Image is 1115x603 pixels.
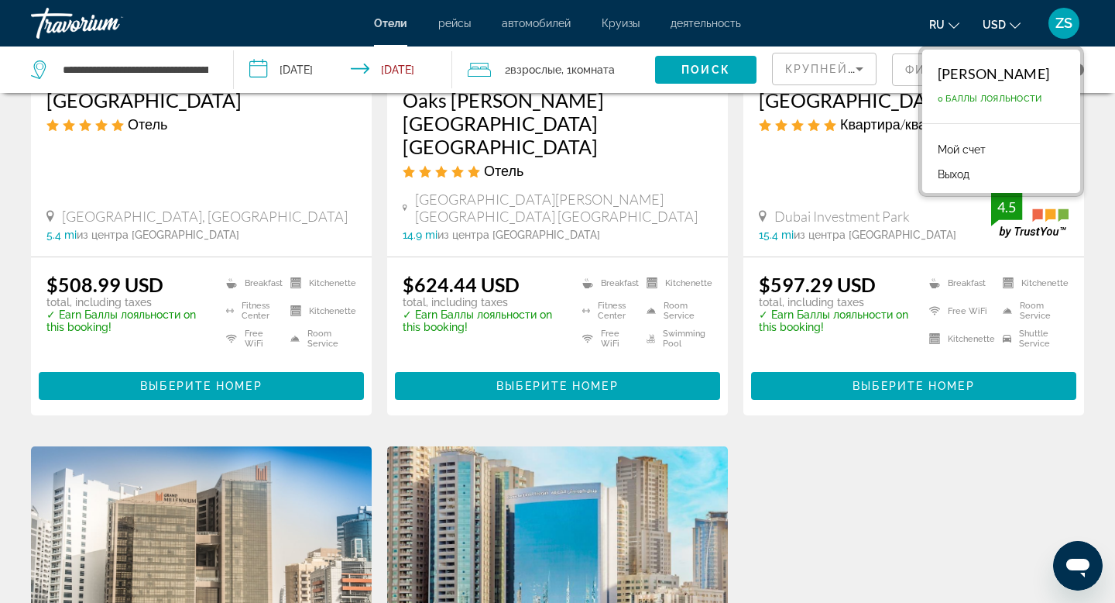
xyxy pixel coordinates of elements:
a: [GEOGRAPHIC_DATA] [759,88,1069,112]
li: Free WiFi [921,301,995,321]
mat-select: Sort by [785,60,863,78]
img: trustyou-badge.svg [991,192,1069,238]
button: Change language [929,13,959,36]
li: Kitchenette [639,273,712,293]
span: Крупнейшие сбережения [785,63,973,75]
span: [GEOGRAPHIC_DATA][PERSON_NAME] [GEOGRAPHIC_DATA] [GEOGRAPHIC_DATA] [415,191,712,225]
a: автомобилей [502,17,571,29]
li: Shuttle Service [995,329,1069,349]
ins: $597.29 USD [759,273,876,296]
span: Выберите номер [853,380,974,392]
span: Выберите номер [496,380,618,392]
li: Room Service [283,329,356,349]
button: Filter [892,53,997,87]
div: 4.5 [991,198,1022,216]
span: ru [929,19,945,31]
span: Поиск [681,64,730,76]
span: Выберите номер [140,380,262,392]
button: Поиск [655,56,756,84]
span: Квартира/квартира/дом [840,115,993,133]
p: total, including taxes [759,296,910,308]
div: 5 star Hotel [403,162,712,179]
button: Выберите номер [751,372,1076,400]
span: Взрослые [510,64,561,76]
button: Выберите номер [395,372,720,400]
span: Отель [128,115,167,133]
span: 5.4 mi [46,229,77,241]
span: [GEOGRAPHIC_DATA], [GEOGRAPHIC_DATA] [62,208,348,225]
button: Выход [930,164,977,184]
span: из центра [GEOGRAPHIC_DATA] [437,229,600,241]
li: Kitchenette [283,301,356,321]
span: 15.4 mi [759,229,794,241]
p: ✓ Earn Баллы лояльности on this booking! [759,308,910,333]
li: Swimming Pool [639,329,712,349]
li: Free WiFi [575,329,639,349]
ins: $624.44 USD [403,273,520,296]
div: 5 star Hotel [46,115,356,133]
a: Мой счет [930,140,993,160]
span: 0 Баллы лояльности [938,94,1042,104]
li: Breakfast [575,273,639,293]
span: ZS [1055,16,1072,31]
p: total, including taxes [403,296,563,308]
span: 2 [505,59,561,81]
button: Выберите номер [39,372,364,400]
li: Fitness Center [218,301,283,321]
a: Выберите номер [39,375,364,392]
li: Kitchenette [995,273,1069,293]
li: Kitchenette [921,329,995,349]
span: из центра [GEOGRAPHIC_DATA] [77,229,239,241]
li: Breakfast [218,273,283,293]
ins: $508.99 USD [46,273,163,296]
p: ✓ Earn Баллы лояльности on this booking! [403,308,563,333]
button: Check-in date: Oct 5, 2025 Check-out date: Oct 10, 2025 [234,47,452,93]
span: USD [983,19,1006,31]
span: Отель [484,162,523,179]
span: из центра [GEOGRAPHIC_DATA] [794,229,956,241]
div: 5 star Apartment [759,115,1069,133]
li: Kitchenette [283,273,356,293]
span: Dubai Investment Park [774,208,910,225]
button: Change currency [983,13,1021,36]
iframe: Кнопка запуска окна обмена сообщениями [1053,541,1103,591]
a: деятельность [671,17,741,29]
li: Room Service [995,301,1069,321]
li: Free WiFi [218,329,283,349]
a: Выберите номер [751,375,1076,392]
div: [PERSON_NAME] [938,65,1049,82]
a: рейсы [438,17,471,29]
a: Oaks [PERSON_NAME][GEOGRAPHIC_DATA] [GEOGRAPHIC_DATA] [403,88,712,158]
span: , 1 [561,59,615,81]
a: Выберите номер [395,375,720,392]
span: Комната [571,64,615,76]
button: Travelers: 2 adults, 0 children [452,47,655,93]
li: Fitness Center [575,301,639,321]
a: Travorium [31,3,186,43]
a: Круизы [602,17,640,29]
a: [GEOGRAPHIC_DATA] [46,88,356,112]
button: User Menu [1044,7,1084,40]
li: Breakfast [921,273,995,293]
p: total, including taxes [46,296,207,308]
span: 14.9 mi [403,229,437,241]
li: Room Service [639,301,712,321]
p: ✓ Earn Баллы лояльности on this booking! [46,308,207,333]
a: Отели [374,17,407,29]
